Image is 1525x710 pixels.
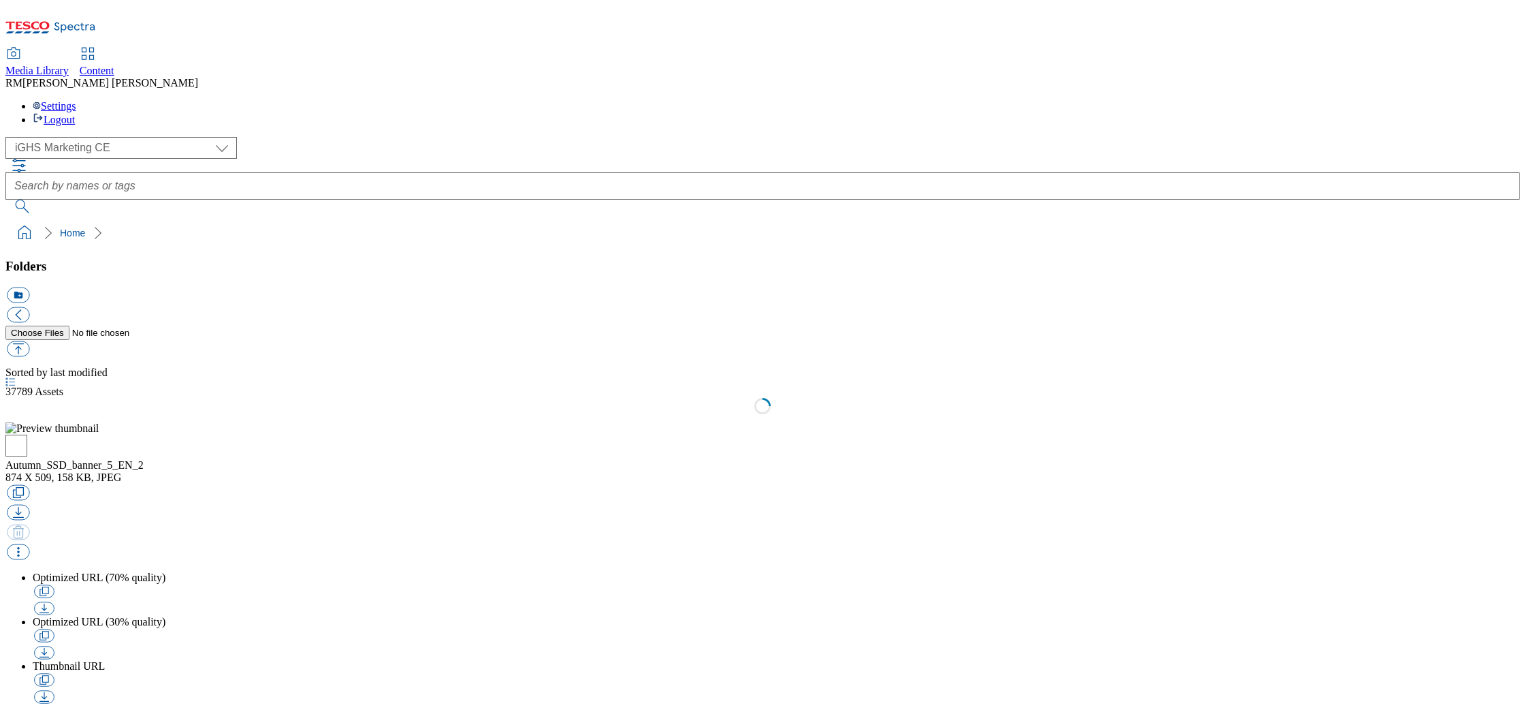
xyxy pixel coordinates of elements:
[33,100,76,112] a: Settings
[33,616,165,628] span: Optimized URL (30% quality)
[5,422,99,435] img: Preview thumbnail
[80,65,114,76] span: Content
[5,386,63,397] span: Assets
[5,48,69,77] a: Media Library
[22,77,198,89] span: [PERSON_NAME] [PERSON_NAME]
[5,65,69,76] span: Media Library
[5,472,1520,484] div: 874 X 509, 158 KB, JPEG
[5,367,108,378] span: Sorted by last modified
[5,459,1520,472] div: Autumn_SSD_banner_5_EN_2
[5,172,1520,200] input: Search by names or tags
[14,222,35,244] a: home
[5,259,1520,274] h3: Folders
[80,48,114,77] a: Content
[5,77,22,89] span: RM
[33,114,75,125] a: Logout
[5,386,35,397] span: 37789
[5,220,1520,246] nav: breadcrumb
[60,228,85,238] a: Home
[33,660,105,672] span: Thumbnail URL
[33,572,165,583] span: Optimized URL (70% quality)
